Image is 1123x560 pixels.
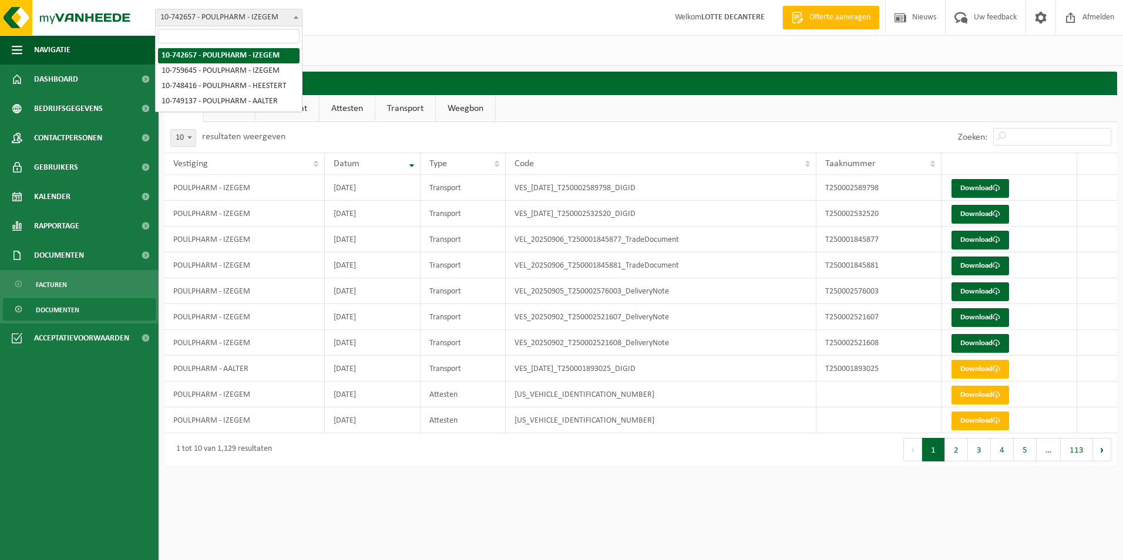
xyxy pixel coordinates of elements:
span: Kalender [34,182,70,211]
td: Transport [421,201,506,227]
td: T250002589798 [816,175,942,201]
button: 5 [1014,438,1037,461]
span: Code [515,159,534,168]
td: Transport [421,227,506,252]
td: [DATE] [325,356,421,382]
td: [DATE] [325,304,421,330]
td: T250002532520 [816,201,942,227]
li: 10-749137 - POULPHARM - AALTER [158,94,300,109]
button: 4 [991,438,1014,461]
td: POULPHARM - IZEGEM [164,278,325,304]
a: Download [951,334,1009,353]
td: Transport [421,304,506,330]
td: [DATE] [325,278,421,304]
span: Vestiging [173,159,208,168]
td: POULPHARM - IZEGEM [164,382,325,407]
span: Taaknummer [825,159,876,168]
span: Rapportage [34,211,79,241]
td: [DATE] [325,407,421,433]
td: POULPHARM - IZEGEM [164,304,325,330]
label: resultaten weergeven [202,132,285,141]
button: Next [1093,438,1111,461]
td: POULPHARM - IZEGEM [164,407,325,433]
td: [DATE] [325,330,421,356]
td: [DATE] [325,201,421,227]
span: 10-742657 - POULPHARM - IZEGEM [156,9,302,26]
a: Download [951,282,1009,301]
a: Transport [375,95,435,122]
td: VES_[DATE]_T250002589798_DIGID [506,175,816,201]
td: [DATE] [325,227,421,252]
span: Dashboard [34,65,78,94]
td: VES_[DATE]_T250002532520_DIGID [506,201,816,227]
td: POULPHARM - IZEGEM [164,330,325,356]
td: Transport [421,252,506,278]
td: POULPHARM - AALTER [164,356,325,382]
a: Download [951,411,1009,430]
a: Offerte aanvragen [782,6,879,29]
td: VES_20250902_T250002521607_DeliveryNote [506,304,816,330]
button: 3 [968,438,991,461]
td: Attesten [421,382,506,407]
span: Facturen [36,274,67,296]
span: … [1037,438,1061,461]
td: POULPHARM - IZEGEM [164,175,325,201]
strong: LOTTE DECANTERE [701,13,765,22]
td: T250001845881 [816,252,942,278]
button: 113 [1061,438,1093,461]
li: 10-759645 - POULPHARM - IZEGEM [158,63,300,79]
span: 10 [170,129,196,147]
span: Offerte aanvragen [806,12,873,23]
span: Documenten [36,299,79,321]
td: Attesten [421,407,506,433]
span: 10-742657 - POULPHARM - IZEGEM [155,9,302,26]
label: Zoeken: [958,133,987,142]
td: [DATE] [325,175,421,201]
td: POULPHARM - IZEGEM [164,252,325,278]
td: [US_VEHICLE_IDENTIFICATION_NUMBER] [506,382,816,407]
a: Documenten [3,298,156,321]
a: Download [951,257,1009,275]
td: [DATE] [325,382,421,407]
td: [DATE] [325,252,421,278]
span: Contactpersonen [34,123,102,153]
button: 1 [922,438,945,461]
td: POULPHARM - IZEGEM [164,201,325,227]
td: T250001893025 [816,356,942,382]
td: VEL_20250906_T250001845881_TradeDocument [506,252,816,278]
td: T250002521608 [816,330,942,356]
a: Download [951,179,1009,198]
td: [US_VEHICLE_IDENTIFICATION_NUMBER] [506,407,816,433]
td: VES_[DATE]_T250001893025_DIGID [506,356,816,382]
td: VEL_20250906_T250001845877_TradeDocument [506,227,816,252]
button: 2 [945,438,968,461]
span: Documenten [34,241,84,270]
td: VEL_20250905_T250002576003_DeliveryNote [506,278,816,304]
span: Type [429,159,447,168]
a: Weegbon [436,95,495,122]
td: VES_20250902_T250002521608_DeliveryNote [506,330,816,356]
span: Bedrijfsgegevens [34,94,103,123]
span: Navigatie [34,35,70,65]
a: Download [951,231,1009,249]
a: Download [951,386,1009,404]
td: Transport [421,175,506,201]
td: Transport [421,356,506,382]
td: Transport [421,330,506,356]
span: Acceptatievoorwaarden [34,323,129,353]
button: Previous [903,438,922,461]
a: Attesten [320,95,375,122]
a: Download [951,205,1009,224]
td: T250002576003 [816,278,942,304]
span: 10 [171,130,196,146]
h2: Documenten [164,72,1117,95]
td: POULPHARM - IZEGEM [164,227,325,252]
a: Download [951,308,1009,327]
a: Download [951,360,1009,379]
li: 10-748416 - POULPHARM - HEESTERT [158,79,300,94]
li: 10-742657 - POULPHARM - IZEGEM [158,48,300,63]
td: Transport [421,278,506,304]
span: Gebruikers [34,153,78,182]
a: Facturen [3,273,156,295]
td: T250002521607 [816,304,942,330]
